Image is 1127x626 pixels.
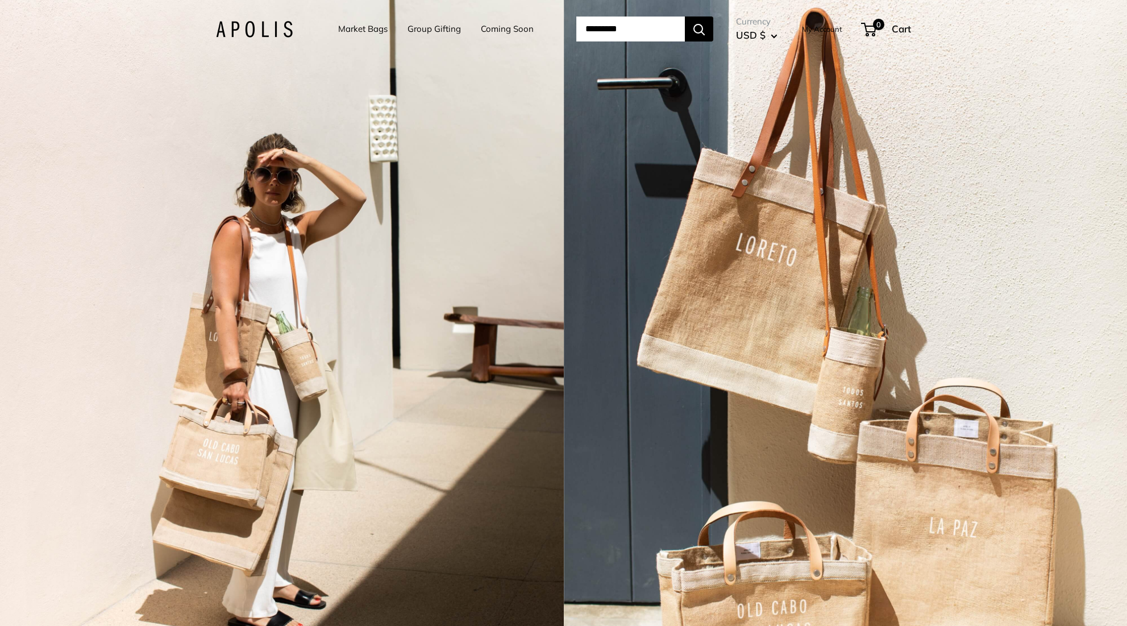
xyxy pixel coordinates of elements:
[338,21,388,37] a: Market Bags
[802,22,842,36] a: My Account
[892,23,911,35] span: Cart
[736,29,766,41] span: USD $
[873,19,884,30] span: 0
[736,14,777,30] span: Currency
[685,16,713,42] button: Search
[216,21,293,38] img: Apolis
[576,16,685,42] input: Search...
[862,20,911,38] a: 0 Cart
[407,21,461,37] a: Group Gifting
[736,26,777,44] button: USD $
[481,21,534,37] a: Coming Soon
